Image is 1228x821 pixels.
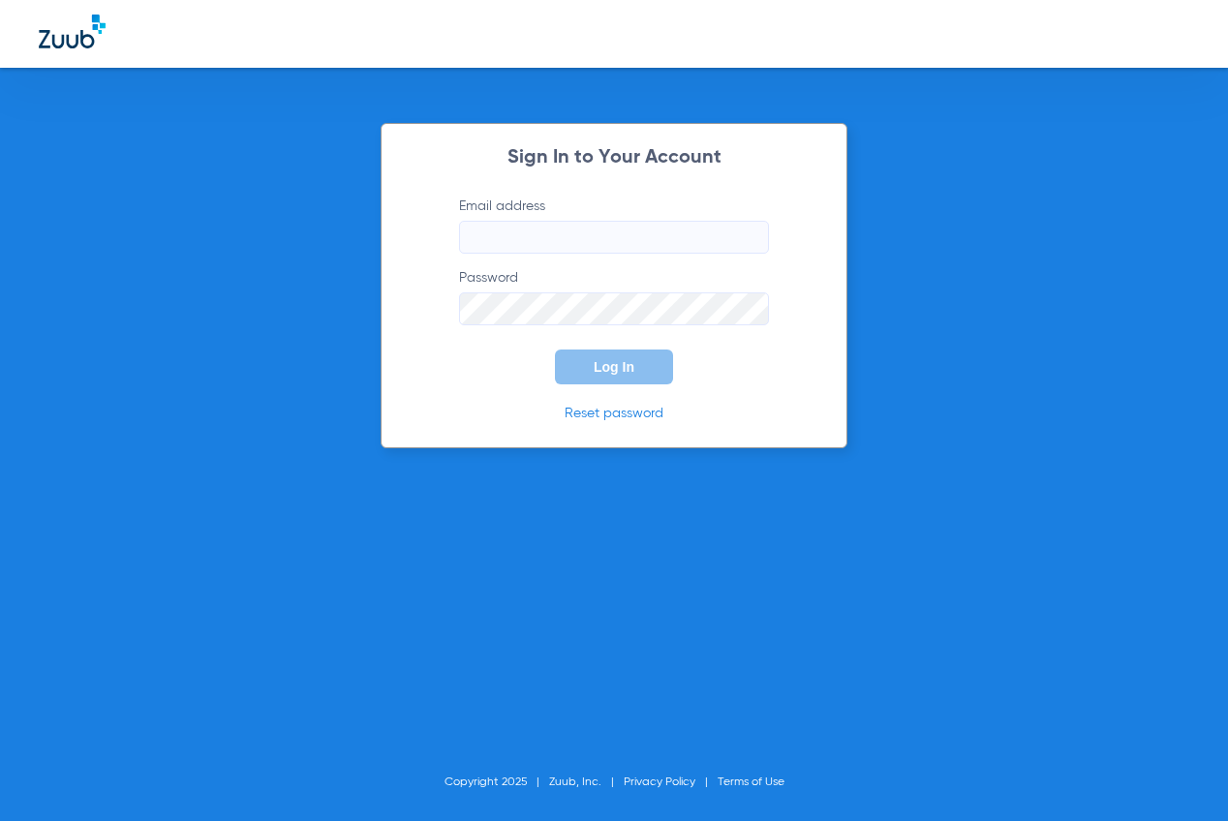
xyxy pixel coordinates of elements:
li: Copyright 2025 [445,773,549,792]
button: Log In [555,350,673,384]
li: Zuub, Inc. [549,773,624,792]
a: Privacy Policy [624,776,695,788]
label: Password [459,268,769,325]
img: Zuub Logo [39,15,106,48]
input: Password [459,292,769,325]
span: Log In [594,359,634,375]
a: Reset password [565,407,663,420]
a: Terms of Use [718,776,784,788]
h2: Sign In to Your Account [430,148,798,167]
iframe: Chat Widget [1131,728,1228,821]
input: Email address [459,221,769,254]
label: Email address [459,197,769,254]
